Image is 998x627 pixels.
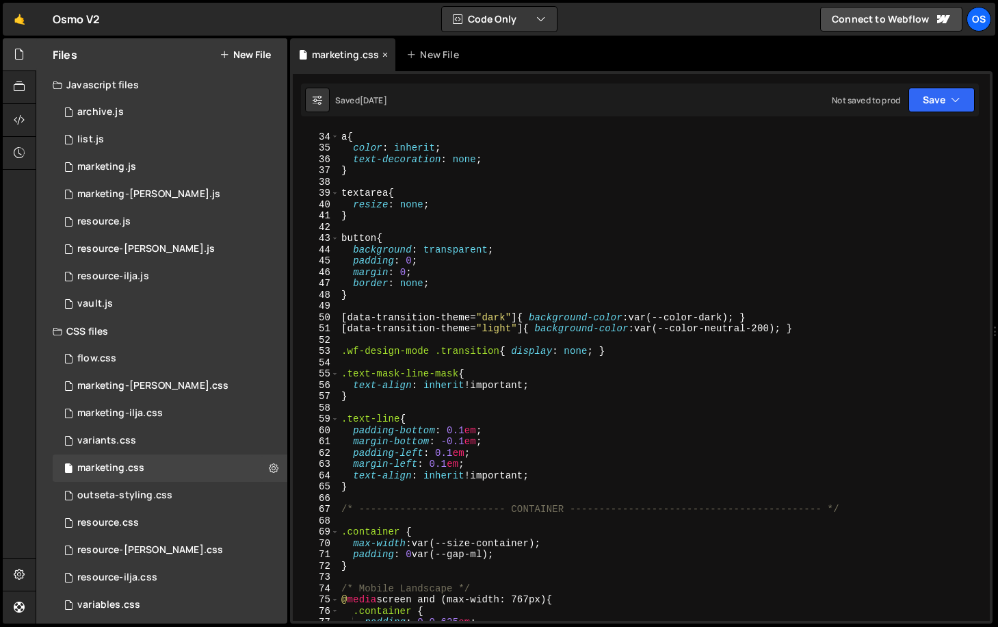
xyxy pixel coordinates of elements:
[77,353,116,365] div: flow.css
[293,402,339,414] div: 58
[820,7,962,31] a: Connect to Webflow
[293,549,339,561] div: 71
[53,400,287,427] div: 16596/47731.css
[53,509,287,537] div: 16596/46199.css
[293,154,339,166] div: 36
[3,3,36,36] a: 🤙
[53,591,287,619] div: 16596/45154.css
[77,216,131,228] div: resource.js
[293,413,339,425] div: 59
[77,133,104,146] div: list.js
[360,94,387,106] div: [DATE]
[53,47,77,62] h2: Files
[967,7,991,31] a: Os
[832,94,900,106] div: Not saved to prod
[312,48,379,62] div: marketing.css
[293,222,339,233] div: 42
[77,517,139,529] div: resource.css
[293,470,339,482] div: 64
[77,106,124,118] div: archive.js
[293,255,339,267] div: 45
[293,210,339,222] div: 41
[293,233,339,244] div: 43
[36,318,287,345] div: CSS files
[53,290,287,318] div: 16596/45133.js
[53,564,287,591] div: 16596/46198.css
[908,88,975,112] button: Save
[77,380,228,392] div: marketing-[PERSON_NAME].css
[53,235,287,263] div: 16596/46194.js
[53,537,287,564] div: 16596/46196.css
[77,489,172,502] div: outseta-styling.css
[53,208,287,235] div: 16596/46183.js
[293,538,339,550] div: 70
[53,181,287,208] div: 16596/45424.js
[293,425,339,437] div: 60
[406,48,464,62] div: New File
[77,270,149,283] div: resource-ilja.js
[293,177,339,188] div: 38
[293,199,339,211] div: 40
[293,290,339,301] div: 48
[53,482,287,509] div: 16596/45156.css
[293,561,339,572] div: 72
[53,11,100,27] div: Osmo V2
[293,493,339,504] div: 66
[293,335,339,346] div: 52
[293,312,339,324] div: 50
[293,526,339,538] div: 69
[293,300,339,312] div: 49
[77,544,223,556] div: resource-[PERSON_NAME].css
[77,407,163,420] div: marketing-ilja.css
[293,448,339,459] div: 62
[293,606,339,617] div: 76
[293,368,339,380] div: 55
[293,583,339,595] div: 74
[77,599,140,611] div: variables.css
[77,572,157,584] div: resource-ilja.css
[293,131,339,143] div: 34
[53,153,287,181] div: 16596/45422.js
[53,263,287,290] div: 16596/46195.js
[220,49,271,60] button: New File
[53,372,287,400] div: 16596/46284.css
[293,142,339,154] div: 35
[77,188,220,201] div: marketing-[PERSON_NAME].js
[293,459,339,470] div: 63
[293,436,339,448] div: 61
[293,572,339,583] div: 73
[335,94,387,106] div: Saved
[77,161,136,173] div: marketing.js
[36,71,287,99] div: Javascript files
[293,515,339,527] div: 68
[77,435,136,447] div: variants.css
[293,346,339,357] div: 53
[77,298,113,310] div: vault.js
[293,267,339,279] div: 46
[442,7,557,31] button: Code Only
[53,455,287,482] div: 16596/45446.css
[293,504,339,515] div: 67
[293,188,339,199] div: 39
[293,594,339,606] div: 75
[293,244,339,256] div: 44
[53,427,287,455] div: 16596/45511.css
[53,345,287,372] div: 16596/47552.css
[293,391,339,402] div: 57
[293,323,339,335] div: 51
[293,357,339,369] div: 54
[293,165,339,177] div: 37
[293,380,339,392] div: 56
[77,462,144,474] div: marketing.css
[53,126,287,153] div: 16596/45151.js
[77,243,215,255] div: resource-[PERSON_NAME].js
[53,99,287,126] div: 16596/46210.js
[293,481,339,493] div: 65
[293,278,339,290] div: 47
